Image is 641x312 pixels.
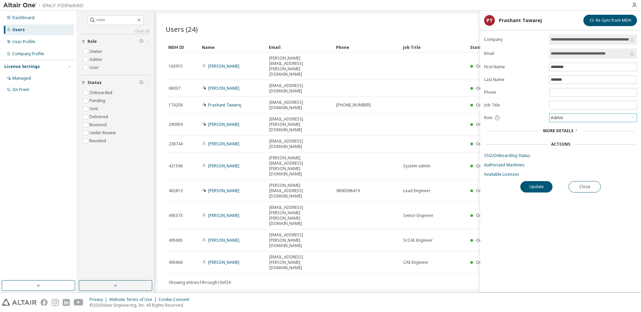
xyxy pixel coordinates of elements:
span: Onboarded [476,213,499,218]
a: Clear all [81,28,150,34]
span: 238744 [169,141,183,147]
a: [PERSON_NAME] [208,259,239,265]
span: Role [484,115,492,121]
img: Altair One [3,2,87,9]
a: [PERSON_NAME] [208,237,239,243]
span: System admin [403,163,430,169]
span: Onboarded [476,163,499,169]
span: [PHONE_NUMBER] [336,102,371,108]
a: [PERSON_NAME] [208,85,239,91]
button: Update [520,181,552,192]
span: Status [88,80,102,85]
div: Job Title [403,42,465,53]
button: Re-Sync from MDH [583,15,637,26]
label: Sent [90,105,99,113]
span: [EMAIL_ADDRESS][PERSON_NAME][PERSON_NAME][DOMAIN_NAME] [269,205,330,226]
span: 9890398419 [336,188,360,193]
a: Authorized Machines [484,162,637,168]
span: Onboarded [476,63,499,69]
a: [PERSON_NAME] [208,63,239,69]
span: Lead Engineer [403,188,430,193]
div: Name [202,42,264,53]
span: 290959 [169,122,183,127]
span: [PERSON_NAME][EMAIL_ADDRESS][PERSON_NAME][DOMAIN_NAME] [269,155,330,177]
label: Owner [90,48,104,56]
label: Delivered [90,113,109,121]
label: First Name [484,64,545,70]
div: PT [484,15,495,26]
div: Actions [551,142,570,147]
span: 421596 [169,163,183,169]
p: © 2025 Altair Engineering, Inc. All Rights Reserved. [90,302,193,308]
span: [EMAIL_ADDRESS][DOMAIN_NAME] [269,83,330,94]
span: 482813 [169,188,183,193]
label: Email [484,51,545,56]
a: Prashant Tawarej [208,102,241,108]
div: Users [12,27,25,32]
a: Available Licenses [484,172,637,177]
div: Company Profile [12,51,44,57]
div: Status [470,42,595,53]
label: Phone [484,90,545,95]
div: Dashboard [12,15,35,20]
span: [EMAIL_ADDRESS][PERSON_NAME][DOMAIN_NAME] [269,232,330,248]
div: Email [269,42,331,53]
label: Company [484,37,545,42]
img: instagram.svg [52,299,59,306]
div: Prashant Tawarej [499,18,542,23]
a: [PERSON_NAME] [208,213,239,218]
span: [EMAIL_ADDRESS][DOMAIN_NAME] [269,139,330,149]
span: 495665 [169,238,183,243]
a: [PERSON_NAME] [208,163,239,169]
span: 495373 [169,213,183,218]
div: MDH ID [168,42,196,53]
div: On Prem [12,87,29,92]
span: Onboarded [476,188,499,193]
img: linkedin.svg [63,299,70,306]
img: altair_logo.svg [2,299,37,306]
a: SSO/Onboarding Status [484,153,637,158]
label: Revoked [90,137,107,145]
span: Showing entries 1 through 10 of 24 [169,280,231,285]
span: [PERSON_NAME][EMAIL_ADDRESS][PERSON_NAME][DOMAIN_NAME] [269,56,330,77]
div: Phone [336,42,398,53]
img: youtube.svg [74,299,83,306]
div: Website Terms of Use [109,297,159,302]
div: Managed [12,76,31,81]
div: Admin [550,114,564,122]
label: Admin [90,56,103,64]
button: Status [81,75,150,90]
button: Role [81,34,150,49]
span: Onboarded [476,141,499,147]
span: Onboarded [476,102,499,108]
label: Pending [90,97,107,105]
span: Clear filter [139,39,143,44]
div: License Settings [4,64,40,69]
span: Role [88,39,97,44]
a: [PERSON_NAME] [208,188,239,193]
label: Under Review [90,129,117,137]
div: Cookie Consent [159,297,193,302]
span: [PERSON_NAME][EMAIL_ADDRESS][DOMAIN_NAME] [269,183,330,199]
span: [EMAIL_ADDRESS][PERSON_NAME][DOMAIN_NAME] [269,254,330,270]
div: Privacy [90,297,109,302]
img: facebook.svg [41,299,48,306]
label: Bounced [90,121,108,129]
span: 163915 [169,64,183,69]
span: More Details [543,128,573,134]
a: [PERSON_NAME] [208,141,239,147]
label: Last Name [484,77,545,82]
span: Clear filter [139,80,143,85]
label: User [90,64,100,72]
span: Users (24) [166,24,198,34]
span: 495666 [169,260,183,265]
div: Admin [549,114,637,122]
div: User Profile [12,39,35,45]
span: Sr.CAE Engineer [403,238,433,243]
label: Onboarded [90,89,114,97]
span: [EMAIL_ADDRESS][PERSON_NAME][DOMAIN_NAME] [269,116,330,133]
button: Close [569,181,601,192]
span: Onboarded [476,85,499,91]
label: Job Title [484,102,545,108]
span: Senior Engineer [403,213,433,218]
